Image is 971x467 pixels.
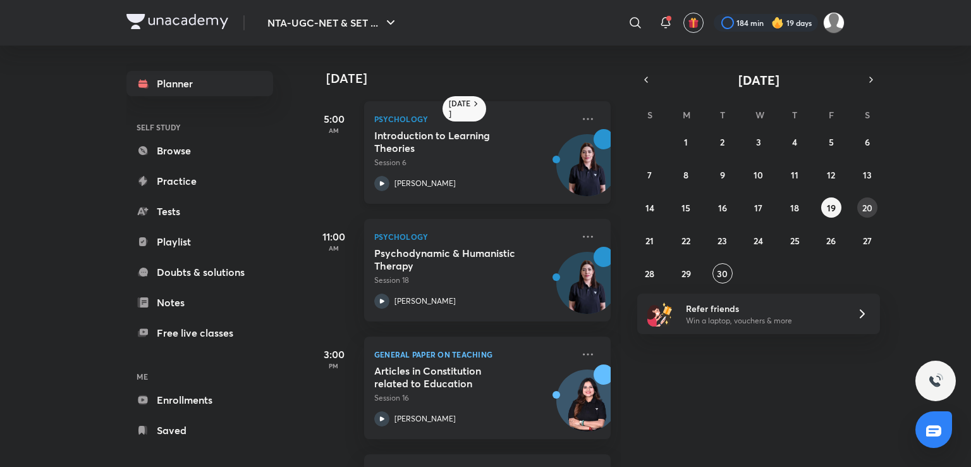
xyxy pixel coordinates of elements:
h4: [DATE] [326,71,623,86]
p: [PERSON_NAME] [394,178,456,189]
abbr: September 21, 2025 [645,235,654,247]
span: [DATE] [738,72,779,89]
abbr: September 2, 2025 [720,136,724,148]
a: Free live classes [126,320,273,346]
img: avatar [688,17,699,28]
abbr: September 10, 2025 [754,169,763,181]
a: Saved [126,418,273,443]
button: September 25, 2025 [785,230,805,251]
p: PM [308,362,359,370]
abbr: September 24, 2025 [754,235,763,247]
p: Psychology [374,229,573,244]
p: Win a laptop, vouchers & more [686,315,841,327]
button: [DATE] [655,71,862,89]
p: AM [308,127,359,134]
abbr: September 6, 2025 [865,136,870,148]
a: Company Logo [126,14,228,32]
abbr: September 3, 2025 [756,136,761,148]
button: September 28, 2025 [640,263,660,283]
button: September 27, 2025 [857,230,877,251]
h5: Articles in Constitution related to Education [374,364,532,390]
abbr: Thursday [792,109,797,121]
a: Enrollments [126,387,273,413]
abbr: September 20, 2025 [862,202,872,214]
abbr: September 23, 2025 [718,235,727,247]
h6: ME [126,366,273,387]
a: Notes [126,290,273,315]
button: September 24, 2025 [748,230,769,251]
button: September 17, 2025 [748,197,769,218]
abbr: September 18, 2025 [790,202,799,214]
button: September 30, 2025 [712,263,733,283]
button: September 18, 2025 [785,197,805,218]
button: September 20, 2025 [857,197,877,218]
abbr: Monday [683,109,690,121]
abbr: Wednesday [755,109,764,121]
img: referral [647,301,673,327]
abbr: September 1, 2025 [684,136,688,148]
abbr: Tuesday [720,109,725,121]
button: September 7, 2025 [640,165,660,185]
abbr: September 16, 2025 [718,202,727,214]
abbr: September 22, 2025 [681,235,690,247]
button: September 12, 2025 [821,165,841,185]
button: NTA-UGC-NET & SET ... [260,10,406,35]
img: Avatar [557,377,618,437]
button: September 5, 2025 [821,132,841,152]
a: Playlist [126,229,273,254]
img: streak [771,16,784,29]
button: September 3, 2025 [748,132,769,152]
p: General Paper on Teaching [374,347,573,362]
abbr: September 12, 2025 [827,169,835,181]
p: Psychology [374,111,573,127]
button: September 4, 2025 [785,132,805,152]
abbr: September 4, 2025 [792,136,797,148]
button: September 22, 2025 [676,230,696,251]
h5: Psychodynamic & Humanistic Therapy [374,247,532,272]
abbr: Saturday [865,109,870,121]
abbr: September 19, 2025 [827,202,836,214]
p: Session 18 [374,275,573,286]
button: September 26, 2025 [821,230,841,251]
h5: 11:00 [308,229,359,244]
abbr: September 15, 2025 [681,202,690,214]
abbr: September 25, 2025 [790,235,800,247]
p: AM [308,244,359,252]
button: September 15, 2025 [676,197,696,218]
abbr: Friday [829,109,834,121]
img: Avatar [557,141,618,202]
button: September 11, 2025 [785,165,805,185]
button: September 19, 2025 [821,197,841,218]
a: Practice [126,168,273,194]
button: September 29, 2025 [676,263,696,283]
h5: 5:00 [308,111,359,127]
abbr: September 11, 2025 [791,169,798,181]
abbr: September 27, 2025 [863,235,872,247]
button: September 1, 2025 [676,132,696,152]
abbr: September 13, 2025 [863,169,872,181]
button: September 13, 2025 [857,165,877,185]
abbr: September 30, 2025 [717,268,728,280]
p: Session 16 [374,392,573,404]
p: [PERSON_NAME] [394,296,456,307]
button: September 14, 2025 [640,197,660,218]
a: Browse [126,138,273,163]
abbr: September 7, 2025 [647,169,652,181]
button: September 2, 2025 [712,132,733,152]
h5: 3:00 [308,347,359,362]
h6: SELF STUDY [126,116,273,138]
a: Tests [126,199,273,224]
a: Doubts & solutions [126,259,273,285]
abbr: September 26, 2025 [826,235,836,247]
abbr: September 9, 2025 [720,169,725,181]
img: Company Logo [126,14,228,29]
button: September 9, 2025 [712,165,733,185]
abbr: September 17, 2025 [754,202,762,214]
abbr: September 28, 2025 [645,268,654,280]
button: September 6, 2025 [857,132,877,152]
p: [PERSON_NAME] [394,413,456,425]
abbr: September 8, 2025 [683,169,688,181]
abbr: Sunday [647,109,652,121]
p: Session 6 [374,157,573,168]
button: September 8, 2025 [676,165,696,185]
